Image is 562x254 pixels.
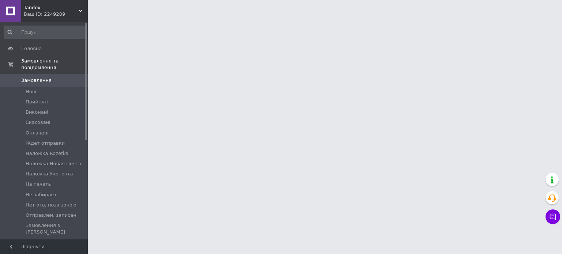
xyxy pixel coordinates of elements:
[26,99,48,105] span: Прийняті
[26,140,65,147] span: Ждет отправки
[26,160,81,167] span: Наложка Новая Почта
[26,109,48,115] span: Виконані
[26,212,76,219] span: Отправлен, записан
[26,171,73,177] span: Наложка Укрпочта
[21,45,42,52] span: Головна
[26,119,50,126] span: Скасовані
[24,11,88,18] div: Ваш ID: 2249289
[24,4,79,11] span: Tandox
[21,77,52,84] span: Замовлення
[26,222,86,235] span: Замовлення з [PERSON_NAME]
[4,26,86,39] input: Пошук
[546,209,560,224] button: Чат з покупцем
[26,150,68,157] span: Наложка Rozetka
[26,88,36,95] span: Нові
[26,130,49,136] span: Оплачені
[26,202,76,208] span: Нет отв, поза зоною
[21,58,88,71] span: Замовлення та повідомлення
[26,192,57,198] span: Не забирает
[26,181,51,187] span: На печать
